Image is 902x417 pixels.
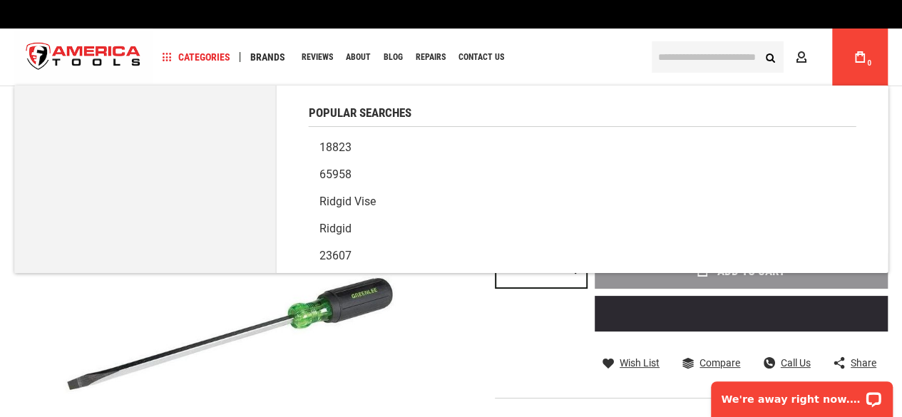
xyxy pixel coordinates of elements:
iframe: LiveChat chat widget [702,372,902,417]
span: Brands [250,52,285,62]
a: 0 [846,29,873,86]
span: Compare [699,358,740,368]
a: Categories [155,48,237,67]
a: 23607 [309,242,856,269]
a: Repairs [409,48,452,67]
span: Blog [384,53,403,61]
a: About [339,48,377,67]
a: Contact Us [452,48,511,67]
span: Reviews [302,53,333,61]
span: Contact Us [458,53,504,61]
span: Popular Searches [309,107,411,119]
a: Call Us [764,356,811,369]
a: 65958 [309,161,856,188]
a: Blog [377,48,409,67]
a: Reviews [295,48,339,67]
img: America Tools [14,31,153,84]
span: Call Us [781,358,811,368]
a: Wish List [603,356,660,369]
a: Brands [244,48,292,67]
button: Search [757,43,784,71]
a: store logo [14,31,153,84]
span: Categories [162,52,230,62]
a: Ridgid vise [309,188,856,215]
a: Compare [682,356,740,369]
span: Wish List [620,358,660,368]
span: Repairs [416,53,446,61]
span: Share [851,358,876,368]
a: 18823 [309,134,856,161]
span: 0 [867,59,871,67]
span: About [346,53,371,61]
a: Ridgid [309,215,856,242]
